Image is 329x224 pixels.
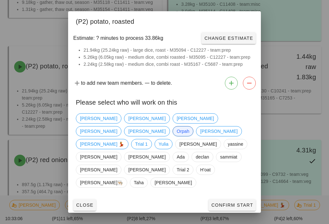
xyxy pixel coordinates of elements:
[155,178,192,187] span: [PERSON_NAME]
[220,152,237,162] span: sammiat
[84,54,253,61] li: 5.26kg (6.05kg raw) - medium dice, combi roasted - M35095 - C12227 - team:prep
[128,152,165,162] span: [PERSON_NAME]
[68,11,261,30] div: (P2) potato, roasted
[80,165,117,175] span: [PERSON_NAME]
[80,126,117,136] span: [PERSON_NAME]
[177,126,189,136] span: Orpah
[135,139,148,149] span: Trial 1
[80,152,117,162] span: [PERSON_NAME]
[179,139,217,149] span: [PERSON_NAME]
[228,139,243,149] span: yassine
[128,165,165,175] span: [PERSON_NAME]
[68,74,261,92] div: to add new team members. to delete.
[80,139,124,149] span: [PERSON_NAME] 💃
[128,126,165,136] span: [PERSON_NAME]
[200,126,237,136] span: [PERSON_NAME]
[204,36,253,41] span: Change Estimate
[76,202,93,208] span: Close
[134,178,144,187] span: Taha
[200,165,211,175] span: H'oat
[196,152,209,162] span: declan
[73,199,96,211] button: Close
[84,61,253,68] li: 2.24kg (2.58kg raw) - medium dice, combi roast - M35167 - C5687 - team:prep
[209,199,256,211] button: Confirm Start
[80,178,123,187] span: [PERSON_NAME]👨🏼‍🍳
[177,114,214,123] span: [PERSON_NAME]
[128,114,165,123] span: [PERSON_NAME]
[201,32,256,44] button: Change Estimate
[84,47,253,54] li: 21.94kg (25.24kg raw) - large dice, roast - M35094 - C12227 - team:prep
[211,202,253,208] span: Confirm Start
[177,152,185,162] span: Ada
[177,165,189,175] span: Trial 2
[80,114,117,123] span: [PERSON_NAME]
[159,139,169,149] span: Yulia
[73,34,163,42] span: Estimate: ? minutes to process 33.86kg
[68,92,261,111] div: Please select who will work on this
